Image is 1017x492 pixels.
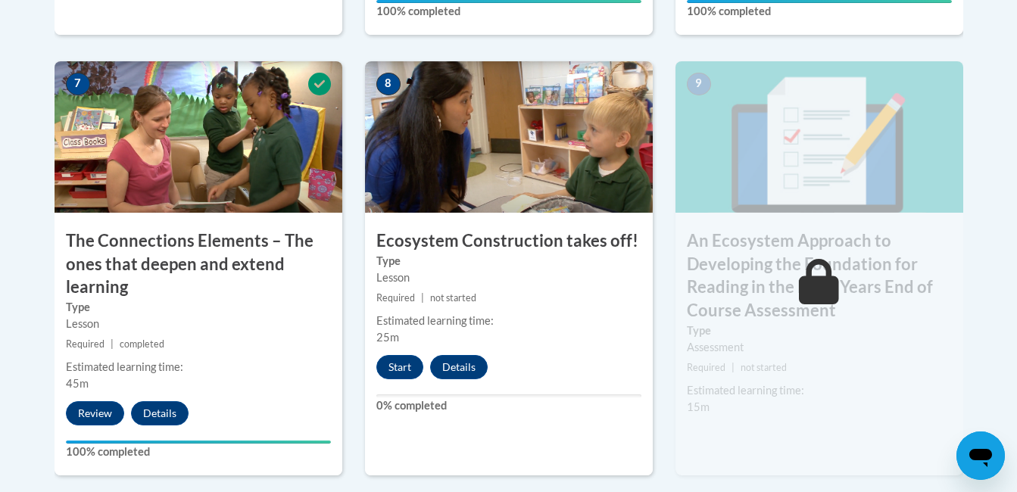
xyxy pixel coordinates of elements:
img: Course Image [365,61,653,213]
span: | [111,338,114,350]
span: 15m [687,400,710,413]
span: not started [430,292,476,304]
span: Required [66,338,105,350]
span: Required [376,292,415,304]
span: 45m [66,377,89,390]
div: Your progress [66,441,331,444]
label: Type [66,299,331,316]
label: 0% completed [376,397,641,414]
div: Lesson [376,269,641,286]
span: | [732,362,735,373]
span: 8 [376,73,401,95]
div: Estimated learning time: [687,382,952,399]
span: 7 [66,73,90,95]
span: | [421,292,424,304]
span: completed [120,338,164,350]
img: Course Image [675,61,963,213]
button: Details [430,355,488,379]
h3: An Ecosystem Approach to Developing the Foundation for Reading in the Early Years End of Course A... [675,229,963,322]
button: Start [376,355,423,379]
label: Type [687,322,952,339]
div: Estimated learning time: [376,313,641,329]
label: 100% completed [376,3,641,20]
span: 25m [376,331,399,344]
span: 9 [687,73,711,95]
label: 100% completed [687,3,952,20]
label: Type [376,253,641,269]
div: Lesson [66,316,331,332]
span: Required [687,362,725,373]
label: 100% completed [66,444,331,460]
h3: The Connections Elements – The ones that deepen and extend learning [55,229,342,299]
img: Course Image [55,61,342,213]
h3: Ecosystem Construction takes off! [365,229,653,253]
div: Estimated learning time: [66,359,331,375]
button: Details [131,401,189,425]
iframe: Button to launch messaging window [956,431,1005,480]
button: Review [66,401,124,425]
div: Assessment [687,339,952,356]
span: not started [741,362,787,373]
